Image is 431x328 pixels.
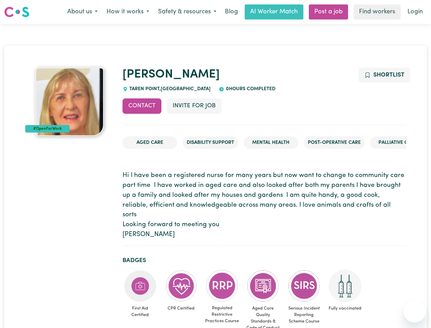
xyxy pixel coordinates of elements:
[354,4,401,19] a: Find workers
[4,6,29,18] img: Careseekers logo
[329,270,361,302] img: Care and support worker has received 2 doses of COVID-19 vaccine
[309,4,348,19] a: Post a job
[221,4,242,19] a: Blog
[25,68,114,136] a: Frances's profile picture'#OpenForWork
[165,270,198,302] img: Care and support worker has completed CPR Certification
[128,86,211,92] span: TAREN POINT , [GEOGRAPHIC_DATA]
[403,4,427,19] a: Login
[359,68,410,83] button: Add to shortlist
[123,98,161,113] button: Contact
[124,270,157,302] img: Care and support worker has completed First Aid Certification
[204,302,240,327] span: Regulated Restrictive Practices Course
[167,98,221,113] button: Invite for Job
[304,136,365,149] li: Post-operative care
[245,4,303,19] a: AI Worker Match
[123,171,406,240] p: Hi I have been a registered nurse for many years but now want to change to community care part ti...
[35,68,104,136] img: Frances
[123,69,220,81] a: [PERSON_NAME]
[123,257,406,264] h2: Badges
[183,136,238,149] li: Disability Support
[206,270,239,302] img: CS Academy: Regulated Restrictive Practices course completed
[244,136,298,149] li: Mental Health
[63,5,102,19] button: About us
[4,4,29,20] a: Careseekers logo
[25,125,70,133] div: #OpenForWork
[404,301,426,323] iframe: Button to launch messaging window
[288,270,320,302] img: CS Academy: Serious Incident Reporting Scheme course completed
[154,5,221,19] button: Safety & resources
[102,5,154,19] button: How it works
[373,72,404,78] span: Shortlist
[370,136,425,149] li: Palliative care
[247,270,279,302] img: CS Academy: Aged Care Quality Standards & Code of Conduct course completed
[163,302,199,314] span: CPR Certified
[327,302,363,314] span: Fully vaccinated
[123,136,177,149] li: Aged Care
[123,302,158,321] span: First Aid Certified
[224,86,275,92] span: 0 hours completed
[286,302,322,328] span: Serious Incident Reporting Scheme Course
